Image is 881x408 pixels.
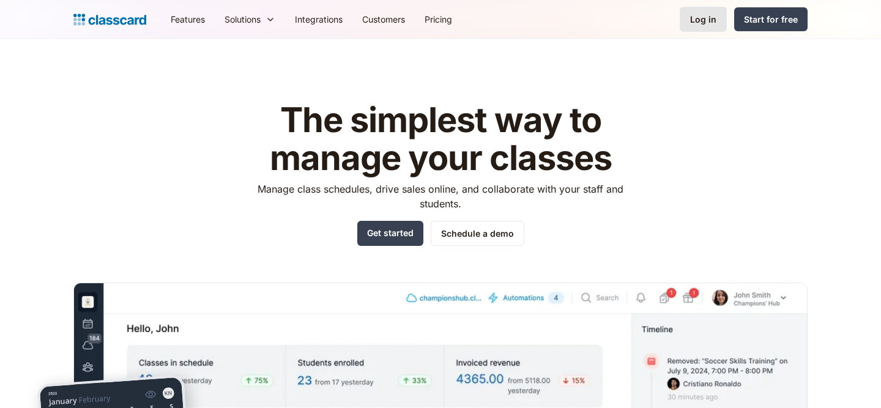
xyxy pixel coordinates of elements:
a: Get started [357,221,423,246]
div: Start for free [744,13,798,26]
a: Pricing [415,6,462,33]
h1: The simplest way to manage your classes [247,102,635,177]
div: Solutions [215,6,285,33]
p: Manage class schedules, drive sales online, and collaborate with your staff and students. [247,182,635,211]
a: Customers [352,6,415,33]
div: Log in [690,13,716,26]
div: Solutions [225,13,261,26]
a: Integrations [285,6,352,33]
a: Log in [680,7,727,32]
a: Features [161,6,215,33]
a: Schedule a demo [431,221,524,246]
a: Start for free [734,7,808,31]
a: Logo [73,11,146,28]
